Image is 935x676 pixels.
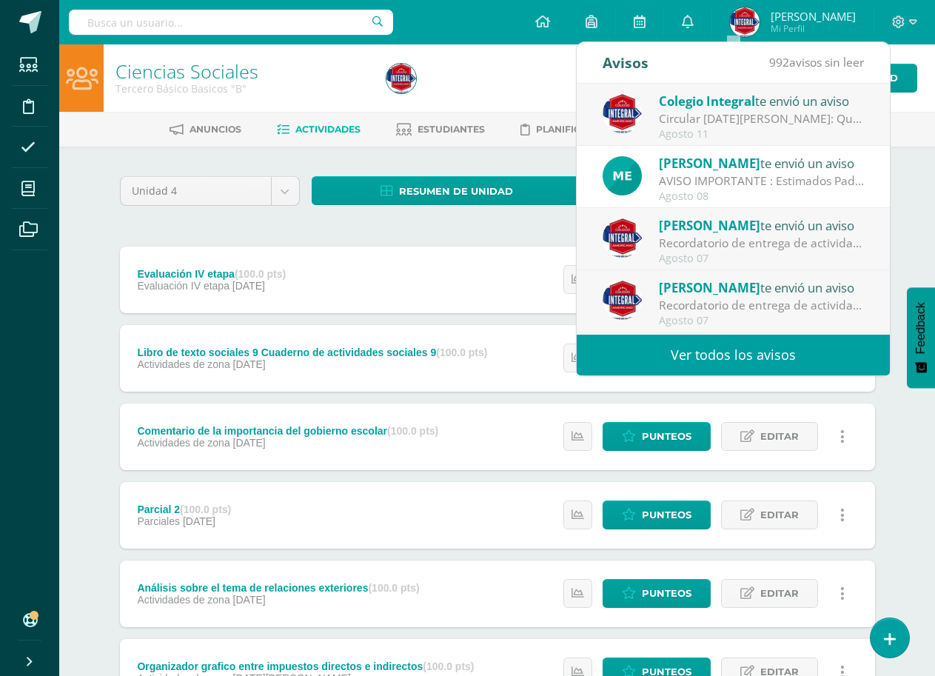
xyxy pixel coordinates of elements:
[730,7,760,37] img: 9479b67508c872087c746233754dda3e.png
[771,22,856,35] span: Mi Perfil
[769,54,864,70] span: avisos sin leer
[659,190,865,203] div: Agosto 08
[180,503,231,515] strong: (100.0 pts)
[396,118,485,141] a: Estudiantes
[659,93,755,110] span: Colegio Integral
[659,155,760,172] span: [PERSON_NAME]
[577,335,890,375] a: Ver todos los avisos
[137,437,229,449] span: Actividades de zona
[423,660,474,672] strong: (100.0 pts)
[659,279,760,296] span: [PERSON_NAME]
[914,302,928,354] span: Feedback
[760,423,799,450] span: Editar
[190,124,241,135] span: Anuncios
[659,278,865,297] div: te envió un aviso
[436,347,487,358] strong: (100.0 pts)
[659,215,865,235] div: te envió un aviso
[386,64,416,93] img: 9479b67508c872087c746233754dda3e.png
[233,358,266,370] span: [DATE]
[137,594,229,606] span: Actividades de zona
[399,178,513,205] span: Resumen de unidad
[295,124,361,135] span: Actividades
[642,580,691,607] span: Punteos
[642,423,691,450] span: Punteos
[137,280,229,292] span: Evaluación IV etapa
[603,422,711,451] a: Punteos
[771,9,856,24] span: [PERSON_NAME]
[603,579,711,608] a: Punteos
[312,176,583,205] a: Resumen de unidad
[121,177,299,205] a: Unidad 4
[115,61,369,81] h1: Ciencias Sociales
[170,118,241,141] a: Anuncios
[603,218,642,258] img: 4983f1b0d85004034e19fe0b05bc45ec.png
[659,235,865,252] div: Recordatorio de entrega de actividades de sociales: Estimados estudiantes Este mensaje es para re...
[137,582,419,594] div: Análisis sobre el tema de relaciones exteriores
[659,128,865,141] div: Agosto 11
[659,91,865,110] div: te envió un aviso
[418,124,485,135] span: Estudiantes
[232,280,265,292] span: [DATE]
[132,177,260,205] span: Unidad 4
[659,217,760,234] span: [PERSON_NAME]
[115,58,258,84] a: Ciencias Sociales
[137,503,231,515] div: Parcial 2
[603,94,642,133] img: 3d8ecf278a7f74c562a74fe44b321cd5.png
[659,110,865,127] div: Circular 11 de agosto 2025: Querida comunidad educativa, te trasladamos este PDF con la circular ...
[769,54,789,70] span: 992
[233,594,266,606] span: [DATE]
[137,515,180,527] span: Parciales
[115,81,369,96] div: Tercero Básico Basicos 'B'
[137,660,474,672] div: Organizador grafico entre impuestos directos e indirectos
[368,582,419,594] strong: (100.0 pts)
[603,42,649,83] div: Avisos
[137,425,438,437] div: Comentario de la importancia del gobierno escolar
[907,287,935,388] button: Feedback - Mostrar encuesta
[760,580,799,607] span: Editar
[659,153,865,173] div: te envió un aviso
[183,515,215,527] span: [DATE]
[520,118,611,141] a: Planificación
[277,118,361,141] a: Actividades
[69,10,393,35] input: Busca un usuario...
[642,501,691,529] span: Punteos
[659,173,865,190] div: AVISO IMPORTANTE : Estimados Padres de Familia, es un gusto saludarles. El motivo de la presente ...
[235,268,286,280] strong: (100.0 pts)
[760,501,799,529] span: Editar
[137,347,487,358] div: Libro de texto sociales 9 Cuaderno de actividades sociales 9
[603,156,642,195] img: c105304d023d839b59a15d0bf032229d.png
[603,501,711,529] a: Punteos
[137,358,229,370] span: Actividades de zona
[659,252,865,265] div: Agosto 07
[536,124,611,135] span: Planificación
[137,268,286,280] div: Evaluación IV etapa
[659,315,865,327] div: Agosto 07
[233,437,266,449] span: [DATE]
[659,297,865,314] div: Recordatorio de entrega de actividades de sociales: Estimados estudiantes Este mensaje es para re...
[387,425,438,437] strong: (100.0 pts)
[603,281,642,320] img: 4983f1b0d85004034e19fe0b05bc45ec.png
